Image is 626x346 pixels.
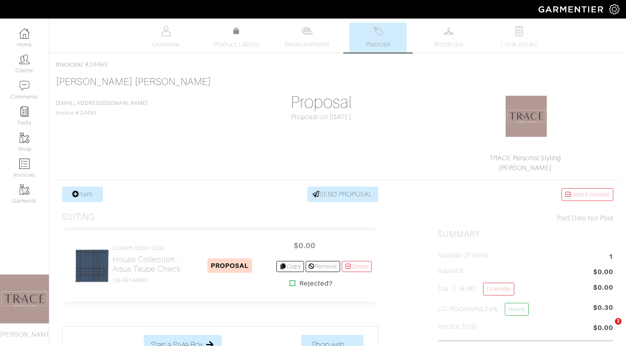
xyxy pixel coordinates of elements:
[234,92,409,112] h1: Proposal
[19,81,30,91] img: comment-icon-a0a6a9ef722e966f86d9cbdc48e553b5cf19dbc54f86b18d962a5391bc8f6eb6.png
[342,261,372,272] a: Delete
[152,39,180,49] span: Overview
[483,283,514,295] a: Override
[501,39,538,49] span: Look Books
[366,39,391,49] span: Invoices
[373,26,383,36] img: orders-27d20c2124de7fd6de4e0e44c1d41de31381a507db9b33961299e4e07d508b8c.svg
[207,258,252,273] span: PROPOSAL
[285,39,330,49] span: Measurements
[438,229,613,240] h2: Summary
[438,267,463,275] h5: Subtotal
[438,283,514,295] h5: Tax ( : 9.0%)
[434,39,463,49] span: Wardrobe
[609,4,619,14] img: gear-icon-white-bd11855cb880d31180b6d7d6211b90ccbf57a29d726f0c71d8c61bd08dd39cc2.png
[113,277,183,284] h4: C8-49144691
[19,28,30,39] img: dashboard-icon-dbcd8f5a0b271acd01030246c82b418ddd0df26cd7fceb0bd07c9910d44c42f6.png
[62,187,103,202] a: Item
[505,303,529,316] a: Waive
[615,318,621,325] span: 2
[19,54,30,65] img: clients-icon-6bae9207a08558b7cb47a8932f037763ab4055f8c8b6bfacd5dc20c3e0201464.png
[514,26,525,36] img: todo-9ac3debb85659649dc8f770b8b6100bb5dab4b48dedcbae339e5042a72dfd3cc.svg
[490,23,548,53] a: Look Books
[506,96,547,137] img: 1583817110766.png.png
[278,23,336,53] a: Measurements
[299,279,333,288] strong: Rejected?
[19,159,30,169] img: orders-icon-0abe47150d42831381b5fb84f609e132dff9fe21cb692f30cb5eec754e2cba89.png
[234,112,409,122] div: Proposal on [DATE]
[593,283,613,293] span: $0.00
[208,26,265,49] a: Product Library
[62,212,95,222] h3: Suiting
[56,100,148,116] span: Invoice # 24493
[593,323,613,334] span: $0.00
[302,26,312,36] img: measurements-466bbee1fd09ba9460f595b01e5d73f9e2bff037440d3c8f018324cb6cdf7a4a.svg
[19,133,30,143] img: garments-icon-b7da505a4dc4fd61783c78ac3ca0ef83fa9d6f193b1c9dc38574b1d14d53ca28.png
[562,188,613,201] a: Delete Invoice
[420,23,477,53] a: Wardrobe
[56,100,148,106] a: [EMAIL_ADDRESS][DOMAIN_NAME]
[438,323,477,331] h5: Invoice Total
[593,267,613,278] span: $0.00
[534,2,609,16] img: garmentier-logo-header-white-b43fb05a5012e4ada735d5af1a66efaba907eab6374d6393d1fbf88cb4ef424d.png
[307,187,379,202] a: SEND PROPOSAL
[557,215,588,222] span: Paid Date:
[213,39,260,49] span: Product Library
[113,255,183,274] h2: House Collection - Aqua Taupe Check
[349,23,407,53] a: Invoices
[276,261,304,272] a: Copy
[593,303,613,319] span: $0.30
[19,106,30,117] img: reminder-icon-8004d30b9f0a5d33ae49ab947aed9ed385cf756f9e5892f1edd6e32f2345188e.png
[489,155,561,162] a: TRACE Personal Styling
[56,76,211,87] a: [PERSON_NAME] [PERSON_NAME]
[438,252,489,260] h5: Number of Items
[161,26,171,36] img: basicinfo-40fd8af6dae0f16599ec9e87c0ef1c0a1fdea2edbe929e3d69a839185d80c458.svg
[113,245,183,251] h4: Custom Sport Coat
[19,185,30,195] img: garments-icon-b7da505a4dc4fd61783c78ac3ca0ef83fa9d6f193b1c9dc38574b1d14d53ca28.png
[438,303,529,316] h5: CC Processing 2.9%
[280,237,329,254] span: $0.00
[598,318,618,338] iframe: Intercom live chat
[56,60,619,69] div: / #24493
[499,164,552,172] a: [PERSON_NAME]
[609,252,613,263] span: 1
[56,61,81,68] a: Invoices
[137,23,195,53] a: Overview
[113,245,183,284] a: Custom Sport Coat House Collection - Aqua Taupe Check C8-49144691
[75,249,109,283] img: 5dRJCgrWnUkfCDVqrXHAfFFr
[306,261,340,272] a: Remove
[438,213,613,223] div: Not Paid
[444,26,454,36] img: wardrobe-487a4870c1b7c33e795ec22d11cfc2ed9d08956e64fb3008fe2437562e282088.svg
